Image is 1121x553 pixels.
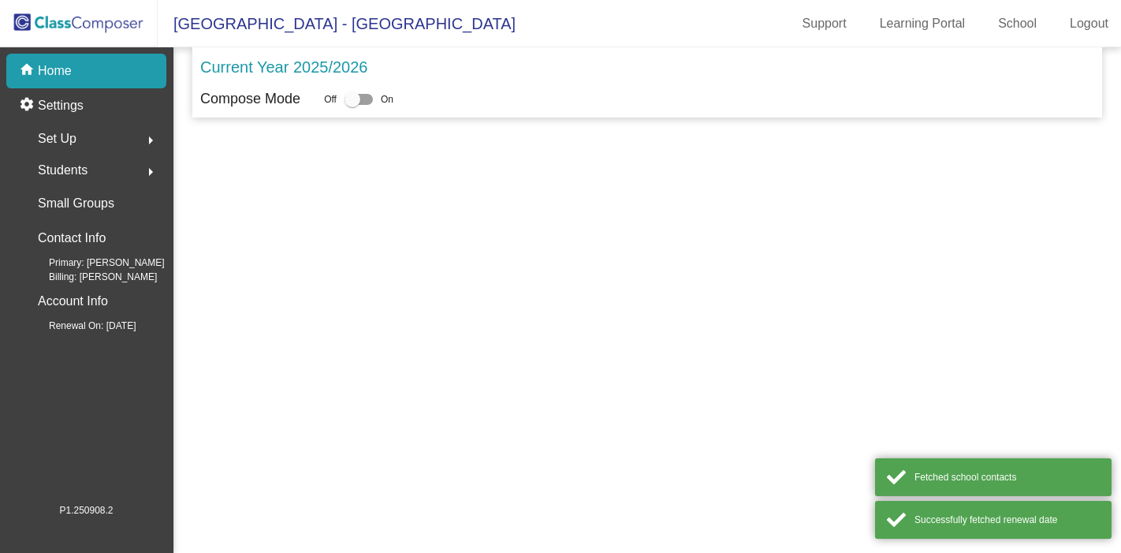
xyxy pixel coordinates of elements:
[200,88,300,110] p: Compose Mode
[38,290,108,312] p: Account Info
[790,11,859,36] a: Support
[19,96,38,115] mat-icon: settings
[914,513,1100,527] div: Successfully fetched renewal date
[24,319,136,333] span: Renewal On: [DATE]
[141,163,160,181] mat-icon: arrow_right
[200,55,367,79] p: Current Year 2025/2026
[324,92,337,106] span: Off
[1057,11,1121,36] a: Logout
[914,470,1100,484] div: Fetched school contacts
[24,256,165,270] span: Primary: [PERSON_NAME]
[19,62,38,80] mat-icon: home
[141,131,160,150] mat-icon: arrow_right
[38,96,84,115] p: Settings
[38,128,76,150] span: Set Up
[38,62,72,80] p: Home
[38,192,114,215] p: Small Groups
[38,227,106,249] p: Contact Info
[381,92,393,106] span: On
[158,11,516,36] span: [GEOGRAPHIC_DATA] - [GEOGRAPHIC_DATA]
[867,11,978,36] a: Learning Portal
[24,270,157,284] span: Billing: [PERSON_NAME]
[38,159,88,181] span: Students
[985,11,1049,36] a: School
